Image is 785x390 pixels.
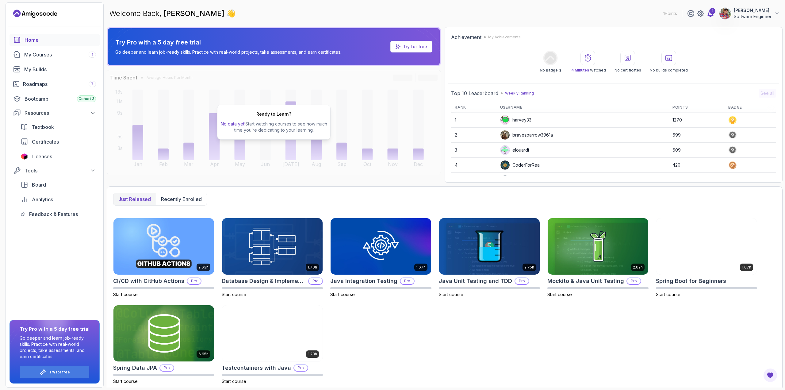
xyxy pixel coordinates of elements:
[10,34,100,46] a: home
[451,33,481,41] h2: Achievement
[500,160,510,170] img: user profile image
[669,128,725,143] td: 699
[113,277,184,285] h2: CI/CD with GitHub Actions
[451,173,496,188] td: 5
[10,93,100,105] a: bootcamp
[570,68,589,72] span: 14 Minutes
[439,218,540,275] img: Java Unit Testing and TDD card
[500,145,529,155] div: elouardi
[451,143,496,158] td: 3
[500,130,510,140] img: user profile image
[20,366,90,378] button: Try for free
[656,277,726,285] h2: Spring Boot for Beginners
[656,292,680,297] span: Start course
[669,143,725,158] td: 609
[32,196,53,203] span: Analytics
[156,193,207,205] button: Recently enrolled
[669,158,725,173] td: 420
[500,175,535,185] div: Apply5489
[719,7,780,20] button: user profile image[PERSON_NAME]Software Engineer
[115,49,341,55] p: Go deeper and learn job-ready skills. Practice with real-world projects, take assessments, and ea...
[23,80,96,88] div: Roadmaps
[734,14,772,20] p: Software Engineer
[113,218,214,298] a: CI/CD with GitHub Actions card2.63hCI/CD with GitHub ActionsProStart course
[488,35,521,40] p: My Achievements
[49,370,70,375] a: Try for free
[669,173,725,188] td: 362
[308,352,317,357] p: 1.28h
[32,153,52,160] span: Licenses
[725,102,776,113] th: Badge
[669,102,725,113] th: Points
[742,265,751,270] p: 1.67h
[505,91,534,96] p: Weekly Ranking
[330,277,397,285] h2: Java Integration Testing
[10,63,100,75] a: builds
[451,90,498,97] h2: Top 10 Leaderboard
[570,68,606,73] p: Watched
[222,218,323,298] a: Database Design & Implementation card1.70hDatabase Design & ImplementationProStart course
[113,218,214,275] img: CI/CD with GitHub Actions card
[403,44,427,50] a: Try for free
[25,95,96,102] div: Bootcamp
[439,277,512,285] h2: Java Unit Testing and TDD
[330,218,431,298] a: Java Integration Testing card1.67hJava Integration TestingProStart course
[226,9,235,18] span: 👋
[707,10,714,17] a: 1
[17,136,100,148] a: certificates
[222,292,246,297] span: Start course
[10,165,100,176] button: Tools
[10,48,100,61] a: courses
[547,277,624,285] h2: Mockito & Java Unit Testing
[24,51,96,58] div: My Courses
[500,115,531,125] div: harvey33
[500,130,553,140] div: bravesparrow3961a
[92,52,93,57] span: 1
[164,9,226,18] span: [PERSON_NAME]
[115,38,341,47] p: Try Pro with a 5 day free trial
[709,8,715,14] div: 1
[439,218,540,298] a: Java Unit Testing and TDD card2.75hJava Unit Testing and TDDProStart course
[331,218,431,275] img: Java Integration Testing card
[113,305,214,385] a: Spring Data JPA card6.65hSpring Data JPAProStart course
[294,365,308,371] p: Pro
[500,145,510,155] img: default monster avatar
[32,138,59,145] span: Certificates
[500,115,510,125] img: default monster avatar
[187,278,201,284] p: Pro
[25,36,96,44] div: Home
[669,113,725,128] td: 1270
[615,68,641,73] p: No certificates
[113,364,157,372] h2: Spring Data JPA
[515,278,529,284] p: Pro
[309,278,322,284] p: Pro
[663,10,677,17] p: 1 Points
[13,9,57,19] a: Landing page
[308,265,317,270] p: 1.70h
[222,305,323,385] a: Testcontainers with Java card1.28hTestcontainers with JavaProStart course
[29,210,78,218] span: Feedback & Features
[118,195,151,203] p: Just released
[222,379,246,384] span: Start course
[656,218,757,275] img: Spring Boot for Beginners card
[734,7,772,14] p: [PERSON_NAME]
[10,78,100,90] a: roadmaps
[113,379,138,384] span: Start course
[633,265,643,270] p: 2.02h
[400,278,414,284] p: Pro
[256,111,291,117] h2: Ready to Learn?
[650,68,688,73] p: No builds completed
[759,89,776,98] button: See all
[221,121,245,126] span: No data yet!
[656,218,757,298] a: Spring Boot for Beginners card1.67hSpring Boot for BeginnersStart course
[416,265,426,270] p: 1.67h
[451,128,496,143] td: 2
[220,121,328,133] p: Start watching courses to see how much time you’re dedicating to your learning.
[222,364,291,372] h2: Testcontainers with Java
[198,265,209,270] p: 2.63h
[20,335,90,360] p: Go deeper and learn job-ready skills. Practice with real-world projects, take assessments, and ea...
[222,218,323,275] img: Database Design & Implementation card
[25,167,96,174] div: Tools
